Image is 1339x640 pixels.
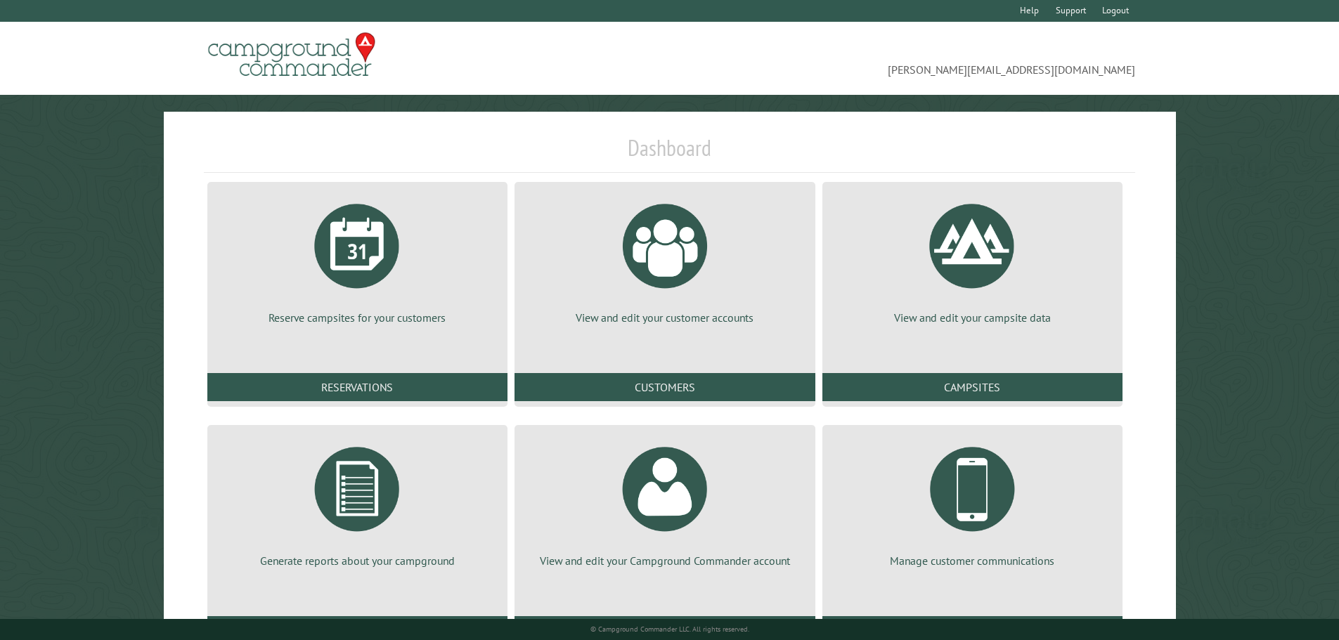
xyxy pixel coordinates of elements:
[822,373,1123,401] a: Campsites
[839,553,1106,568] p: Manage customer communications
[224,193,491,325] a: Reserve campsites for your customers
[839,436,1106,568] a: Manage customer communications
[204,134,1136,173] h1: Dashboard
[531,310,798,325] p: View and edit your customer accounts
[207,373,507,401] a: Reservations
[531,553,798,568] p: View and edit your Campground Commander account
[515,373,815,401] a: Customers
[224,436,491,568] a: Generate reports about your campground
[531,436,798,568] a: View and edit your Campground Commander account
[670,39,1136,78] span: [PERSON_NAME][EMAIL_ADDRESS][DOMAIN_NAME]
[204,27,380,82] img: Campground Commander
[590,625,749,634] small: © Campground Commander LLC. All rights reserved.
[224,553,491,568] p: Generate reports about your campground
[839,310,1106,325] p: View and edit your campsite data
[531,193,798,325] a: View and edit your customer accounts
[839,193,1106,325] a: View and edit your campsite data
[224,310,491,325] p: Reserve campsites for your customers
